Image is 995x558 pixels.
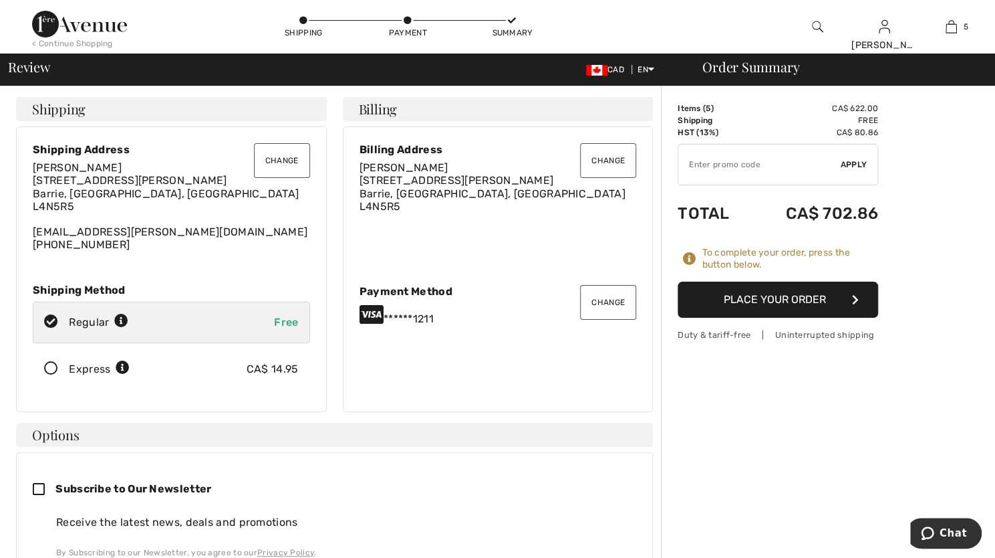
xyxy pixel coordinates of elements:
[964,21,968,33] span: 5
[678,329,878,341] div: Duty & tariff-free | Uninterrupted shipping
[32,37,113,50] div: < Continue Shopping
[580,143,636,178] button: Change
[851,38,917,52] div: [PERSON_NAME]
[257,548,314,557] a: Privacy Policy
[678,114,750,126] td: Shipping
[360,174,625,212] span: [STREET_ADDRESS][PERSON_NAME] Barrie, [GEOGRAPHIC_DATA], [GEOGRAPHIC_DATA] L4N5R5
[706,104,710,113] span: 5
[33,284,310,296] div: Shipping Method
[33,143,310,156] div: Shipping Address
[32,11,127,37] img: 1ère Avenue
[55,482,211,495] span: Subscribe to Our Newsletter
[69,361,130,377] div: Express
[247,361,299,377] div: CA$ 14.95
[678,145,841,185] input: Promo code
[254,143,310,178] button: Change
[841,159,867,171] span: Apply
[750,102,878,114] td: CA$ 622.00
[492,27,532,39] div: Summary
[750,191,878,236] td: CA$ 702.86
[274,316,298,329] span: Free
[910,518,982,551] iframe: Opens a widget where you can chat to one of our agents
[879,20,890,33] a: Sign In
[16,423,653,447] h4: Options
[69,314,128,331] div: Regular
[8,60,50,74] span: Review
[33,161,122,174] span: [PERSON_NAME]
[586,65,607,76] img: Canadian Dollar
[678,282,878,318] button: Place Your Order
[678,102,750,114] td: Items ( )
[586,65,629,74] span: CAD
[360,285,637,298] div: Payment Method
[360,143,637,156] div: Billing Address
[360,161,448,174] span: [PERSON_NAME]
[283,27,323,39] div: Shipping
[678,191,750,236] td: Total
[33,161,310,251] div: [EMAIL_ADDRESS][PERSON_NAME][DOMAIN_NAME] [PHONE_NUMBER]
[678,126,750,138] td: HST (13%)
[750,114,878,126] td: Free
[56,515,636,531] div: Receive the latest news, deals and promotions
[32,102,86,116] span: Shipping
[946,19,957,35] img: My Bag
[388,27,428,39] div: Payment
[637,65,654,74] span: EN
[359,102,397,116] span: Billing
[686,60,987,74] div: Order Summary
[33,174,299,212] span: [STREET_ADDRESS][PERSON_NAME] Barrie, [GEOGRAPHIC_DATA], [GEOGRAPHIC_DATA] L4N5R5
[750,126,878,138] td: CA$ 80.86
[702,247,878,271] div: To complete your order, press the button below.
[580,285,636,320] button: Change
[879,19,890,35] img: My Info
[918,19,984,35] a: 5
[812,19,823,35] img: search the website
